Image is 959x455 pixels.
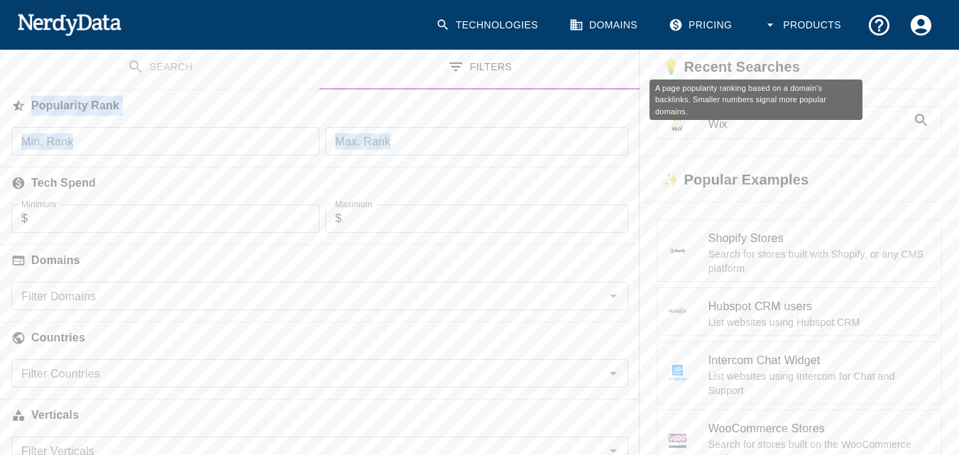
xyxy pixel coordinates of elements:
[708,116,907,133] span: Wix
[708,420,930,437] span: WooCommerce Stores
[603,286,623,306] button: Open
[640,157,820,201] h6: ✨ Popular Examples
[708,315,930,329] p: List websites using Hubspot CRM
[657,341,942,404] a: Intercom Chat WidgetList websites using Intercom for Chat and Support
[325,204,628,233] div: $
[708,230,930,247] span: Shopify Stores
[660,4,743,46] a: Pricing
[17,10,121,38] img: NerdyData.com
[708,298,930,315] span: Hubspot CRM users
[657,287,942,336] a: Hubspot CRM usersList websites using Hubspot CRM
[708,352,930,369] span: Intercom Chat Widget
[708,247,930,275] p: Search for stores built with Shopify, or any CMS platform
[888,354,942,408] iframe: Drift Widget Chat Controller
[657,106,942,139] a: Wix
[640,45,811,89] h6: 💡 Recent Searches
[561,4,649,46] a: Domains
[319,45,639,89] button: Filters
[650,80,862,121] div: A page popularity ranking based on a domain's backlinks. Smaller numbers signal more popular doma...
[11,204,319,233] div: $
[603,363,623,383] button: Open
[21,198,56,210] label: Minimum
[427,4,549,46] a: Technologies
[335,198,373,210] label: Maximum
[708,369,930,398] p: List websites using Intercom for Chat and Support
[900,4,942,46] button: Account Settings
[755,4,853,46] button: Products
[858,4,900,46] button: Support and Documentation
[657,219,942,282] a: Shopify StoresSearch for stores built with Shopify, or any CMS platform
